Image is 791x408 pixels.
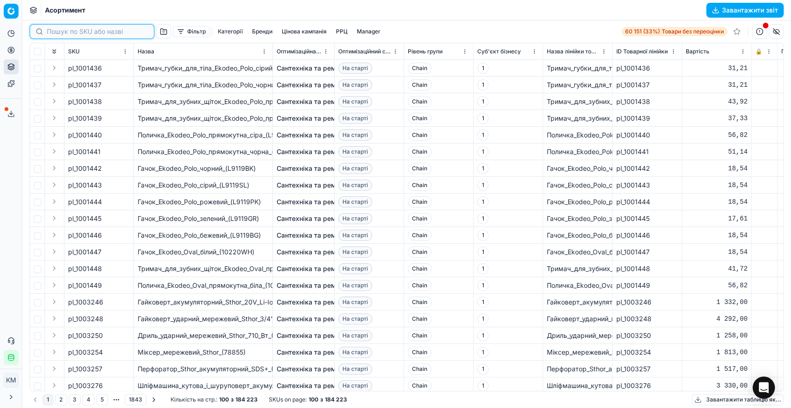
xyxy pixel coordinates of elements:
span: pl_1001448 [68,264,102,273]
button: Фільтр [173,26,210,37]
span: Chain [408,313,431,324]
div: pl_1001444 [616,197,678,207]
span: На старті [338,347,372,358]
button: Завантажити звіт [706,3,784,18]
div: 56,82 [686,130,747,140]
a: Сантехніка та ремонт [277,231,347,240]
span: 1 [477,163,488,174]
span: pl_1003257 [68,364,102,374]
div: Гачок_Ekodeo_Polo_чорний_(L9119BK) [138,164,269,173]
div: 17,61 [686,214,747,223]
div: 1 258,00 [686,331,747,340]
a: Сантехніка та ремонт [277,348,347,357]
div: Гачок_Ekodeo_Polo_зелений_(L9119GR) [547,214,608,223]
div: Тримач_губки_для_тіла_Ekodeo_Polo_чорний_(L9116ВК) [138,80,269,90]
div: Поличка_Ekodeo_Polo_прямокутна_чорна_(L9118BK) [138,147,269,156]
span: 1 [477,113,488,124]
div: 18,54 [686,247,747,257]
span: На старті [338,330,372,341]
div: Дриль_ударний_мережевий_Sthor_710_Вт_(78995)_ [138,331,269,340]
div: Гачок_Ekodeo_Polo_рожевий_(L9119PK) [547,197,608,207]
span: pl_1003246 [68,298,103,307]
a: Сантехніка та ремонт [277,197,347,207]
span: На старті [338,196,372,207]
div: Дриль_ударний_мережевий_Sthor_710_Вт_(78995)_ [547,331,608,340]
div: 31,21 [686,80,747,90]
div: 1 813,00 [686,348,747,357]
div: Тримач_губки_для_тіла_Ekodeo_Polo_сірий_(L9116SL) [547,64,608,73]
div: Гайковерт_акумуляторний_Sthor_20V_Li-Ion_КМ-_150_Nm_тримач_6-гранний_1/4"_(78113) [138,298,269,307]
button: Категорії [214,26,247,37]
nav: breadcrumb [45,6,85,15]
span: Chain [408,146,431,157]
div: Перфоратор_Sthor_акумуляторний_SDS+_(78107) [138,364,269,374]
a: Сантехніка та ремонт [277,64,347,73]
div: Гайковерт_акумуляторний_Sthor_20V_Li-Ion_КМ-_150_Nm_тримач_6-гранний_1/4"_(78113) [547,298,608,307]
div: Гачок_Ekodeo_Polo_сірий_(L9119SL) [138,181,269,190]
strong: з [320,396,323,403]
button: Expand [49,263,60,274]
span: На старті [338,180,372,191]
div: pl_1001440 [616,130,678,140]
strong: з [231,396,234,403]
span: На старті [338,297,372,308]
span: 1 [477,96,488,107]
span: Chain [408,96,431,107]
span: Асортимент [45,6,85,15]
div: pl_1003276 [616,381,678,390]
div: pl_1001445 [616,214,678,223]
div: Гачок_Ekodeo_Polo_рожевий_(L9119PK) [138,197,269,207]
span: На старті [338,96,372,107]
button: 2 [55,394,67,405]
button: Go to previous page [30,394,41,405]
div: Поличка_Ekodeo_Polo_прямокутна_сіра_(L9118SL) [138,130,269,140]
strong: 100 [309,396,318,403]
span: Chain [408,380,431,391]
span: 1 [477,313,488,324]
div: Гачок_Ekodeo_Polo_зелений_(L9119GR) [138,214,269,223]
div: pl_1001436 [616,64,678,73]
span: 1 [477,280,488,291]
div: 37,33 [686,114,747,123]
button: Expand [49,330,60,341]
div: pl_1001437 [616,80,678,90]
button: Go to next page [148,394,159,405]
span: Назва лінійки товарів [547,48,599,55]
a: Сантехніка та ремонт [277,80,347,90]
div: Гачок_Ekodeo_Oval_білий_(10220WH) [547,247,608,257]
span: 1 [477,297,488,308]
div: pl_1001448 [616,264,678,273]
span: Рівень групи [408,48,443,55]
span: 1 [477,347,488,358]
button: Expand [49,296,60,307]
a: Сантехніка та ремонт [277,381,347,390]
button: Expand [49,279,60,291]
span: pl_1001442 [68,164,102,173]
span: Chain [408,230,431,241]
span: Chain [408,280,431,291]
span: pl_1001438 [68,97,102,106]
div: pl_1003254 [616,348,678,357]
a: Сантехніка та ремонт [277,181,347,190]
span: SKUs on page : [269,396,307,403]
button: Expand [49,246,60,257]
span: Chain [408,347,431,358]
div: pl_1001441 [616,147,678,156]
span: 1 [477,63,488,74]
span: 1 [477,380,488,391]
div: 1 332,00 [686,298,747,307]
span: 1 [477,146,488,157]
div: pl_1001442 [616,164,678,173]
span: 1 [477,79,488,91]
button: Expand [49,363,60,374]
span: pl_1001443 [68,181,102,190]
div: pl_1001446 [616,231,678,240]
span: Chain [408,246,431,258]
span: На старті [338,146,372,157]
span: pl_1001446 [68,231,102,240]
div: 18,54 [686,197,747,207]
div: Open Intercom Messenger [753,376,775,399]
div: Гайковерт_ударний_мережевий_Sthor_3/4"_(57097) [138,314,269,324]
div: Поличка_Ekodeo_Polo_прямокутна_сіра_(L9118SL) [547,130,608,140]
span: Суб'єкт бізнесу [477,48,521,55]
